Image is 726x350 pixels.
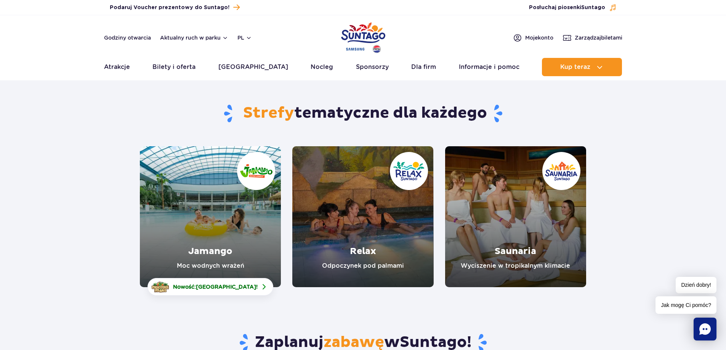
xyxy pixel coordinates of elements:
[563,33,622,42] a: Zarządzajbiletami
[160,35,228,41] button: Aktualny ruch w parku
[140,146,281,287] a: Jamango
[110,2,240,13] a: Podaruj Voucher prezentowy do Suntago!
[411,58,436,76] a: Dla firm
[560,64,590,70] span: Kup teraz
[676,277,716,293] span: Dzień dobry!
[655,296,716,314] span: Jak mogę Ci pomóc?
[311,58,333,76] a: Nocleg
[459,58,519,76] a: Informacje i pomoc
[237,34,252,42] button: pl
[104,58,130,76] a: Atrakcje
[575,34,622,42] span: Zarządzaj biletami
[292,146,433,287] a: Relax
[104,34,151,42] a: Godziny otwarcia
[152,58,196,76] a: Bilety i oferta
[147,278,273,296] a: Nowość:[GEOGRAPHIC_DATA]!
[341,19,385,54] a: Park of Poland
[445,146,586,287] a: Saunaria
[110,4,229,11] span: Podaruj Voucher prezentowy do Suntago!
[513,33,553,42] a: Mojekonto
[243,104,294,123] span: Strefy
[529,4,605,11] span: Posłuchaj piosenki
[140,104,586,123] h1: tematyczne dla każdego
[529,4,617,11] button: Posłuchaj piosenkiSuntago
[218,58,288,76] a: [GEOGRAPHIC_DATA]
[356,58,389,76] a: Sponsorzy
[542,58,622,76] button: Kup teraz
[581,5,605,10] span: Suntago
[694,318,716,340] div: Chat
[173,283,258,291] span: Nowość: !
[525,34,553,42] span: Moje konto
[196,284,256,290] span: [GEOGRAPHIC_DATA]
